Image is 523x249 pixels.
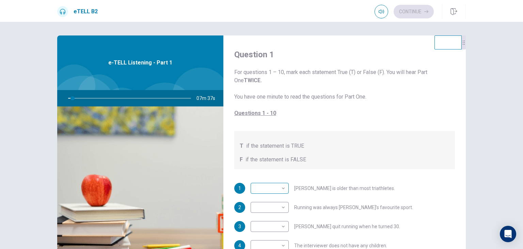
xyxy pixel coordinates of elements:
[294,205,413,210] span: Running was always [PERSON_NAME]’s favourite sport.
[500,226,516,242] div: Open Intercom Messenger
[238,205,241,210] span: 2
[196,90,221,106] span: 07m 37s
[238,243,241,248] span: 4
[244,77,262,84] b: TWICE.
[240,142,243,150] span: T
[294,186,395,191] span: [PERSON_NAME] is older than most triathletes.
[245,156,306,164] span: if the statement is FALSE
[238,186,241,191] span: 1
[74,8,98,16] h1: eTELL B2
[234,68,455,117] span: For questions 1 – 10, mark each statement True (T) or False (F). You will hear Part One You have ...
[240,156,243,164] span: F
[294,243,387,248] span: The interviewer does not have any children.
[234,49,455,60] h4: Question 1
[294,224,400,229] span: [PERSON_NAME] quit running when he turned 30.
[238,224,241,229] span: 3
[234,110,276,116] u: Questions 1 - 10
[246,142,304,150] span: if the statement is TRUE
[108,59,172,67] span: e-TELL Listening - Part 1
